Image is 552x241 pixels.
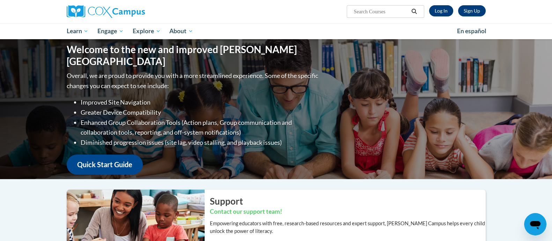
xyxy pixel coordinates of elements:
span: Explore [133,27,161,35]
p: Overall, we are proud to provide you with a more streamlined experience. Some of the specific cha... [67,71,320,91]
a: Cox Campus [67,5,199,18]
span: Learn [66,27,88,35]
h3: Contact our support team! [210,207,486,216]
li: Improved Site Navigation [81,97,320,107]
a: Register [458,5,486,16]
span: About [169,27,193,35]
iframe: Button to launch messaging window [524,213,546,235]
a: About [165,23,198,39]
li: Enhanced Group Collaboration Tools (Action plans, Group communication and collaboration tools, re... [81,118,320,138]
a: Learn [62,23,93,39]
div: Main menu [56,23,496,39]
button: Search [409,7,419,16]
input: Search Courses [353,7,409,16]
span: En español [457,27,486,35]
p: Empowering educators with free, research-based resources and expert support, [PERSON_NAME] Campus... [210,220,486,235]
a: Explore [128,23,165,39]
a: Log In [429,5,453,16]
img: Cox Campus [67,5,145,18]
span: Engage [97,27,124,35]
li: Greater Device Compatibility [81,107,320,118]
li: Diminished progression issues (site lag, video stalling, and playback issues) [81,137,320,148]
a: Engage [93,23,128,39]
h1: Welcome to the new and improved [PERSON_NAME][GEOGRAPHIC_DATA] [67,44,320,67]
a: En español [452,24,491,38]
a: Quick Start Guide [67,155,143,175]
h2: Support [210,195,486,207]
